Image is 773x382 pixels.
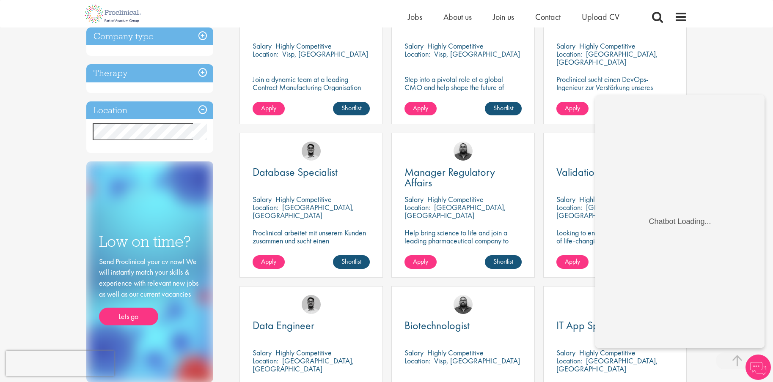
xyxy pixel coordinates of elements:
[535,11,561,22] a: Contact
[413,257,428,266] span: Apply
[485,102,522,115] a: Shortlist
[404,41,424,51] span: Salary
[556,165,640,179] span: Validation Engineer
[556,348,575,357] span: Salary
[253,356,278,366] span: Location:
[275,41,332,51] p: Highly Competitive
[556,102,589,115] a: Apply
[745,355,771,380] img: Chatbot
[404,255,437,269] a: Apply
[443,11,472,22] a: About us
[261,257,276,266] span: Apply
[404,229,522,269] p: Help bring science to life and join a leading pharmaceutical company to play a key role in delive...
[253,75,370,107] p: Join a dynamic team at a leading Contract Manufacturing Organisation and contribute to groundbrea...
[427,194,484,204] p: Highly Competitive
[53,123,116,131] div: Chatbot Loading...
[556,318,627,333] span: IT App Specialist
[404,356,430,366] span: Location:
[404,49,430,59] span: Location:
[582,11,619,22] a: Upload CV
[579,194,635,204] p: Highly Competitive
[99,256,201,326] div: Send Proclinical your cv now! We will instantly match your skills & experience with relevant new ...
[282,49,368,59] p: Visp, [GEOGRAPHIC_DATA]
[253,102,285,115] a: Apply
[253,202,278,212] span: Location:
[404,202,506,220] p: [GEOGRAPHIC_DATA], [GEOGRAPHIC_DATA]
[556,194,575,204] span: Salary
[253,202,354,220] p: [GEOGRAPHIC_DATA], [GEOGRAPHIC_DATA]
[275,194,332,204] p: Highly Competitive
[579,41,635,51] p: Highly Competitive
[404,202,430,212] span: Location:
[556,41,575,51] span: Salary
[404,320,522,331] a: Biotechnologist
[556,356,658,374] p: [GEOGRAPHIC_DATA], [GEOGRAPHIC_DATA]
[333,102,370,115] a: Shortlist
[427,41,484,51] p: Highly Competitive
[556,202,582,212] span: Location:
[556,356,582,366] span: Location:
[253,167,370,177] a: Database Specialist
[86,64,213,82] h3: Therapy
[6,351,114,376] iframe: reCAPTCHA
[86,101,213,120] h3: Location
[454,142,473,161] img: Ashley Bennett
[556,75,674,107] p: Proclinical sucht einen DevOps-Ingenieur zur Verstärkung unseres Kundenteams in [GEOGRAPHIC_DATA].
[556,255,589,269] a: Apply
[275,348,332,357] p: Highly Competitive
[427,348,484,357] p: Highly Competitive
[404,167,522,188] a: Manager Regulatory Affairs
[261,104,276,112] span: Apply
[579,348,635,357] p: Highly Competitive
[333,255,370,269] a: Shortlist
[302,295,321,314] img: Timothy Deschamps
[556,320,674,331] a: IT App Specialist
[253,320,370,331] a: Data Engineer
[454,295,473,314] img: Ashley Bennett
[434,49,520,59] p: Visp, [GEOGRAPHIC_DATA]
[556,167,674,177] a: Validation Engineer
[86,27,213,46] h3: Company type
[253,229,370,269] p: Proclinical arbeitet mit unserem Kunden zusammen und sucht einen Datenbankspezialisten zur Verstä...
[404,348,424,357] span: Salary
[556,202,658,220] p: [GEOGRAPHIC_DATA], [GEOGRAPHIC_DATA]
[404,194,424,204] span: Salary
[404,75,522,99] p: Step into a pivotal role at a global CMO and help shape the future of healthcare manufacturing.
[404,165,495,190] span: Manager Regulatory Affairs
[253,318,314,333] span: Data Engineer
[434,356,520,366] p: Visp, [GEOGRAPHIC_DATA]
[253,356,354,374] p: [GEOGRAPHIC_DATA], [GEOGRAPHIC_DATA]
[413,104,428,112] span: Apply
[565,104,580,112] span: Apply
[253,255,285,269] a: Apply
[556,49,582,59] span: Location:
[99,233,201,250] h3: Low on time?
[404,318,470,333] span: Biotechnologist
[485,255,522,269] a: Shortlist
[556,49,658,67] p: [GEOGRAPHIC_DATA], [GEOGRAPHIC_DATA]
[99,308,158,325] a: Lets go
[302,142,321,161] img: Timothy Deschamps
[253,348,272,357] span: Salary
[253,41,272,51] span: Salary
[408,11,422,22] a: Jobs
[253,194,272,204] span: Salary
[404,102,437,115] a: Apply
[253,49,278,59] span: Location:
[493,11,514,22] a: Join us
[565,257,580,266] span: Apply
[556,229,674,277] p: Looking to ensure the safety and efficacy of life-changing treatments? Step into a key role with ...
[253,165,338,179] span: Database Specialist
